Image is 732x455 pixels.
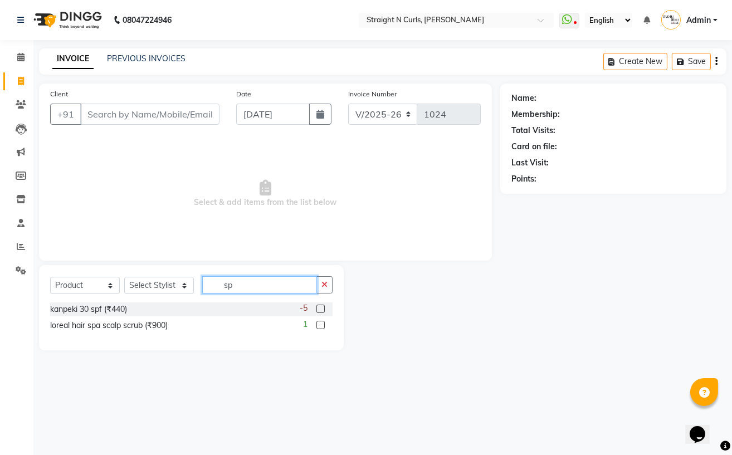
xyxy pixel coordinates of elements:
[300,302,308,314] span: -5
[52,49,94,69] a: INVOICE
[511,92,536,104] div: Name:
[348,89,397,99] label: Invoice Number
[50,304,127,315] div: kanpeki 30 spf (₹440)
[28,4,105,36] img: logo
[511,157,549,169] div: Last Visit:
[511,125,555,136] div: Total Visits:
[236,89,251,99] label: Date
[202,276,317,293] input: Search or Scan
[50,138,481,249] span: Select & add items from the list below
[123,4,172,36] b: 08047224946
[685,410,721,444] iframe: chat widget
[511,141,557,153] div: Card on file:
[672,53,711,70] button: Save
[80,104,219,125] input: Search by Name/Mobile/Email/Code
[511,173,536,185] div: Points:
[603,53,667,70] button: Create New
[50,320,168,331] div: loreal hair spa scalp scrub (₹900)
[50,89,68,99] label: Client
[661,10,681,30] img: Admin
[303,319,308,330] span: 1
[107,53,186,63] a: PREVIOUS INVOICES
[50,104,81,125] button: +91
[686,14,711,26] span: Admin
[511,109,560,120] div: Membership:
